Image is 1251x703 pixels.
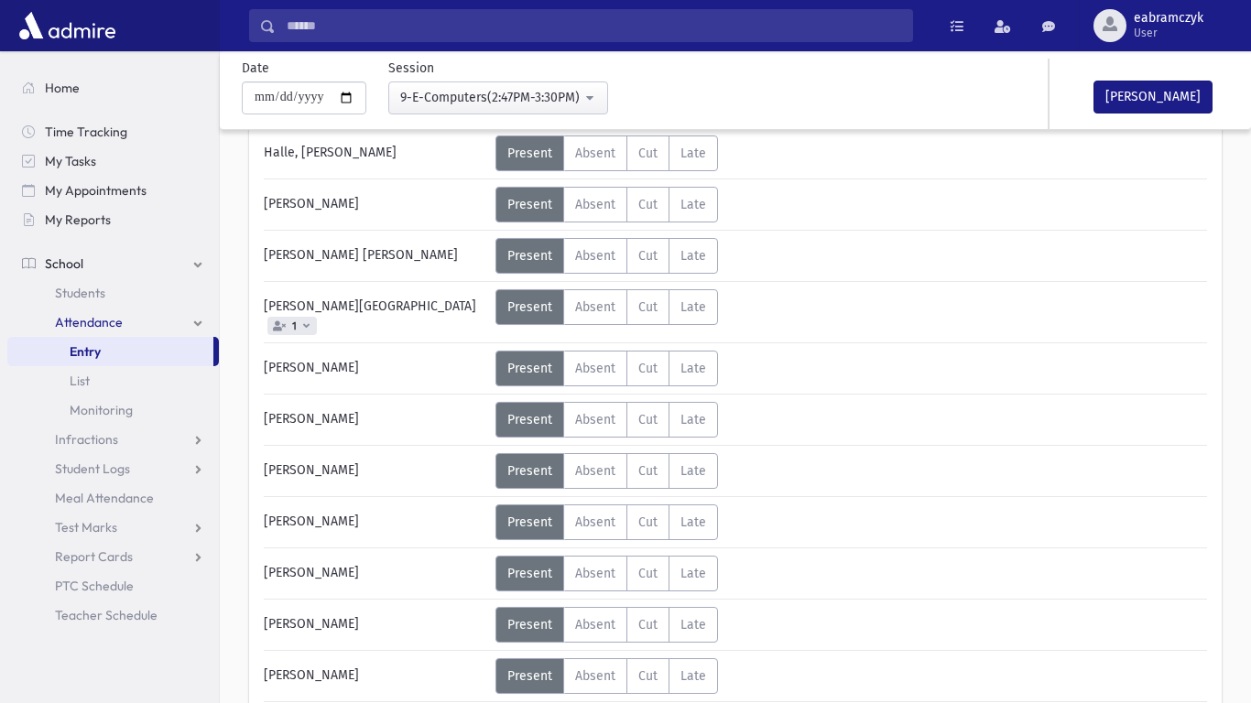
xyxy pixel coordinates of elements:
a: Home [7,73,219,103]
span: Cut [638,617,658,633]
a: Attendance [7,308,219,337]
span: Absent [575,514,615,530]
div: AttTypes [495,135,718,171]
span: Present [507,668,552,684]
div: Halle, [PERSON_NAME] [255,135,495,171]
span: Cut [638,248,658,264]
a: Entry [7,337,213,366]
div: AttTypes [495,238,718,274]
span: Late [680,299,706,315]
span: Meal Attendance [55,490,154,506]
a: Infractions [7,425,219,454]
span: Cut [638,299,658,315]
div: AttTypes [495,453,718,489]
span: Cut [638,514,658,530]
span: Late [680,617,706,633]
span: Monitoring [70,402,133,418]
span: Students [55,285,105,301]
a: Report Cards [7,542,219,571]
a: Student Logs [7,454,219,483]
a: Meal Attendance [7,483,219,513]
a: Students [7,278,219,308]
div: 9-E-Computers(2:47PM-3:30PM) [400,88,582,107]
span: Absent [575,197,615,212]
span: Late [680,566,706,581]
span: Entry [70,343,101,360]
button: 9-E-Computers(2:47PM-3:30PM) [388,81,608,114]
span: Absent [575,617,615,633]
div: AttTypes [495,504,718,540]
a: My Reports [7,205,219,234]
span: Present [507,146,552,161]
span: Late [680,463,706,479]
div: [PERSON_NAME] [255,658,495,694]
div: AttTypes [495,351,718,386]
span: User [1134,26,1203,40]
a: Teacher Schedule [7,600,219,630]
span: Late [680,412,706,427]
span: Late [680,146,706,161]
span: Present [507,514,552,530]
span: Present [507,412,552,427]
span: eabramczyk [1134,11,1203,26]
div: [PERSON_NAME] [255,607,495,643]
a: PTC Schedule [7,571,219,600]
span: PTC Schedule [55,578,134,594]
input: Search [276,9,912,42]
span: Absent [575,412,615,427]
span: Cut [638,197,658,212]
span: My Tasks [45,153,96,169]
span: Attendance [55,314,123,330]
span: Present [507,566,552,581]
div: AttTypes [495,658,718,694]
a: My Tasks [7,146,219,176]
span: Present [507,463,552,479]
span: Cut [638,412,658,427]
span: Cut [638,146,658,161]
div: [PERSON_NAME] [255,187,495,222]
span: My Appointments [45,182,147,199]
span: Absent [575,566,615,581]
div: AttTypes [495,187,718,222]
div: AttTypes [495,402,718,438]
label: Session [388,59,434,78]
a: Monitoring [7,395,219,425]
a: List [7,366,219,395]
a: Test Marks [7,513,219,542]
div: [PERSON_NAME] [255,556,495,591]
div: AttTypes [495,607,718,643]
a: My Appointments [7,176,219,205]
span: School [45,255,83,272]
label: Date [242,59,269,78]
span: Cut [638,361,658,376]
span: Absent [575,248,615,264]
span: Test Marks [55,519,117,535]
button: [PERSON_NAME] [1093,81,1213,114]
span: Absent [575,146,615,161]
img: AdmirePro [15,7,120,44]
span: Absent [575,668,615,684]
a: School [7,249,219,278]
span: List [70,373,90,389]
span: Absent [575,361,615,376]
span: Present [507,361,552,376]
div: [PERSON_NAME] [255,453,495,489]
span: 1 [288,320,300,332]
div: [PERSON_NAME] [255,504,495,540]
span: Late [680,361,706,376]
span: Late [680,197,706,212]
span: Report Cards [55,548,133,565]
span: My Reports [45,211,111,228]
div: [PERSON_NAME] [255,402,495,438]
span: Infractions [55,431,118,448]
span: Late [680,248,706,264]
div: [PERSON_NAME] [PERSON_NAME] [255,238,495,274]
span: Present [507,248,552,264]
div: [PERSON_NAME] [255,351,495,386]
span: Home [45,80,80,96]
div: AttTypes [495,556,718,591]
a: Time Tracking [7,117,219,146]
span: Student Logs [55,460,130,477]
span: Cut [638,566,658,581]
span: Time Tracking [45,124,127,140]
